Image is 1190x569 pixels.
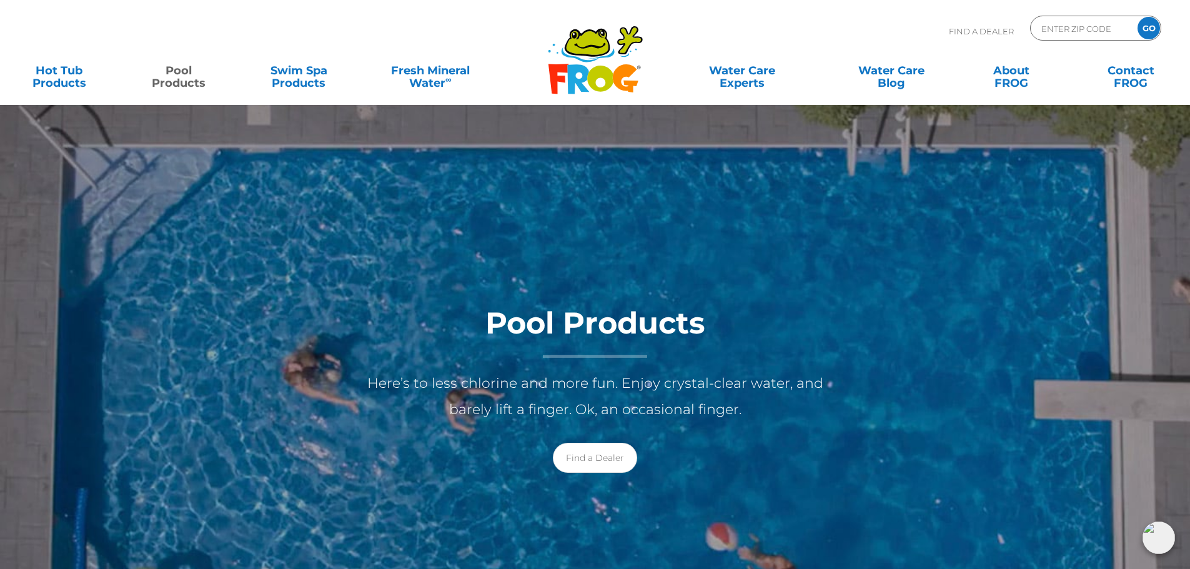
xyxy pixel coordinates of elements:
[1138,17,1160,39] input: GO
[345,370,845,423] p: Here’s to less chlorine and more fun. Enjoy crystal-clear water, and barely lift a finger. Ok, an...
[1143,522,1175,554] img: openIcon
[964,58,1058,83] a: AboutFROG
[445,74,452,84] sup: ∞
[1084,58,1178,83] a: ContactFROG
[1040,19,1124,37] input: Zip Code Form
[345,307,845,358] h1: Pool Products
[949,16,1014,47] p: Find A Dealer
[252,58,345,83] a: Swim SpaProducts
[845,58,938,83] a: Water CareBlog
[132,58,226,83] a: PoolProducts
[667,58,818,83] a: Water CareExperts
[553,443,637,473] a: Find a Dealer
[12,58,106,83] a: Hot TubProducts
[372,58,488,83] a: Fresh MineralWater∞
